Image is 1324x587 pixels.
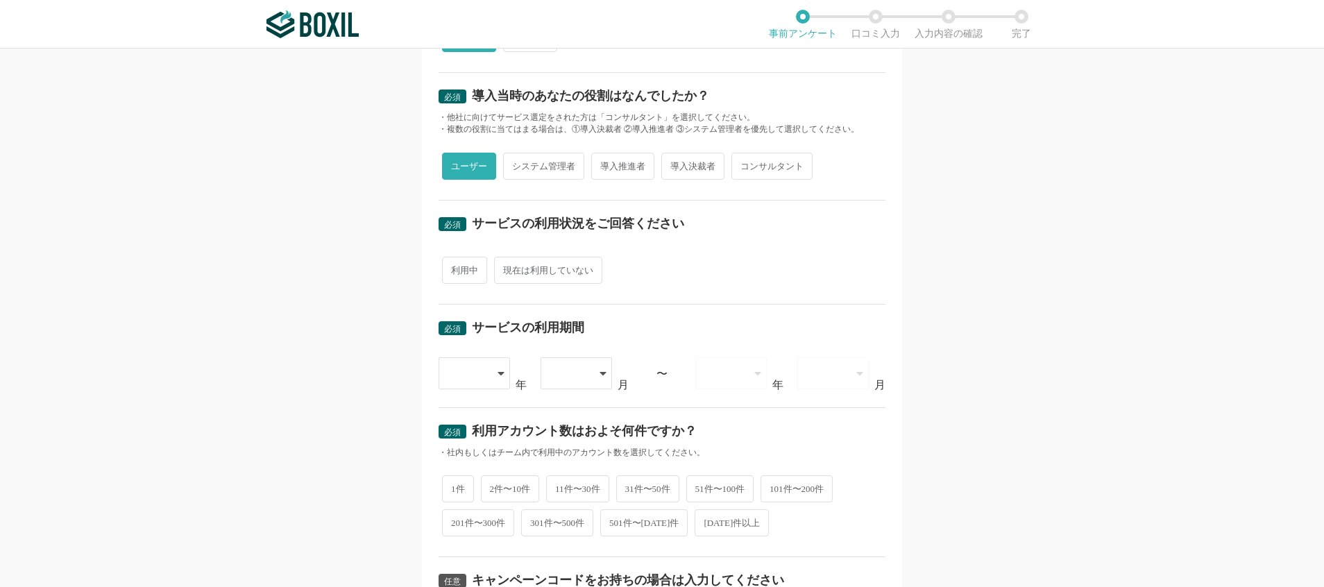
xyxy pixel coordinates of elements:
span: 必須 [444,324,461,334]
span: 任意 [444,577,461,586]
span: 利用中 [442,257,487,284]
span: 必須 [444,220,461,230]
div: キャンペーンコードをお持ちの場合は入力してください [472,574,784,586]
div: 利用アカウント数はおよそ何件ですか？ [472,425,697,437]
span: 101件〜200件 [761,475,833,502]
div: 年 [772,380,783,391]
span: 1件 [442,475,474,502]
span: 導入推進者 [591,153,654,180]
span: 301件〜500件 [521,509,593,536]
div: ・他社に向けてサービス選定をされた方は「コンサルタント」を選択してください。 [439,112,885,124]
span: 導入決裁者 [661,153,724,180]
span: コンサルタント [731,153,813,180]
span: ユーザー [442,153,496,180]
div: ・複数の役割に当てはまる場合は、①導入決裁者 ②導入推進者 ③システム管理者を優先して選択してください。 [439,124,885,135]
li: 口コミ入力 [839,10,912,39]
li: 入力内容の確認 [912,10,985,39]
span: [DATE]件以上 [695,509,769,536]
div: 〜 [656,368,668,380]
div: 年 [516,380,527,391]
span: 必須 [444,427,461,437]
li: 完了 [985,10,1058,39]
span: 2件〜10件 [481,475,540,502]
span: 31件〜50件 [616,475,679,502]
span: 現在は利用していない [494,257,602,284]
span: 51件〜100件 [686,475,754,502]
div: 月 [618,380,629,391]
img: ボクシルSaaS_ロゴ [266,10,359,38]
div: サービスの利用期間 [472,321,584,334]
span: 201件〜300件 [442,509,514,536]
span: 501件〜[DATE]件 [600,509,688,536]
li: 事前アンケート [766,10,839,39]
div: サービスの利用状況をご回答ください [472,217,684,230]
div: ・社内もしくはチーム内で利用中のアカウント数を選択してください。 [439,447,885,459]
span: 必須 [444,92,461,102]
div: 導入当時のあなたの役割はなんでしたか？ [472,90,709,102]
span: システム管理者 [503,153,584,180]
span: 11件〜30件 [546,475,609,502]
div: 月 [874,380,885,391]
